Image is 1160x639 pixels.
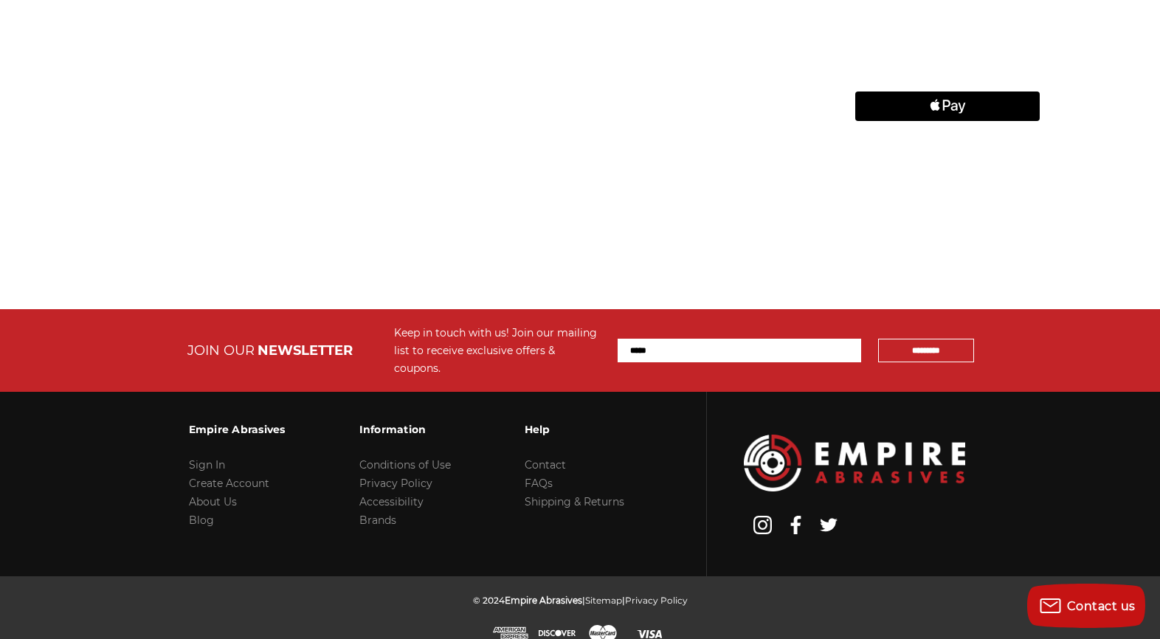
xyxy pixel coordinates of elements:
[744,435,965,491] img: Empire Abrasives Logo Image
[1027,584,1145,628] button: Contact us
[525,495,624,508] a: Shipping & Returns
[473,591,688,609] p: © 2024 | |
[625,595,688,606] a: Privacy Policy
[189,458,225,472] a: Sign In
[359,514,396,527] a: Brands
[189,495,237,508] a: About Us
[359,495,424,508] a: Accessibility
[855,55,1040,84] iframe: PayPal-paylater
[359,458,451,472] a: Conditions of Use
[1067,599,1136,613] span: Contact us
[189,477,269,490] a: Create Account
[258,342,353,359] span: NEWSLETTER
[359,414,451,445] h3: Information
[525,458,566,472] a: Contact
[187,342,255,359] span: JOIN OUR
[394,324,603,377] div: Keep in touch with us! Join our mailing list to receive exclusive offers & coupons.
[525,477,553,490] a: FAQs
[505,595,582,606] span: Empire Abrasives
[359,477,432,490] a: Privacy Policy
[525,414,624,445] h3: Help
[189,514,214,527] a: Blog
[189,414,286,445] h3: Empire Abrasives
[585,595,622,606] a: Sitemap
[855,18,1040,47] iframe: PayPal-paypal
